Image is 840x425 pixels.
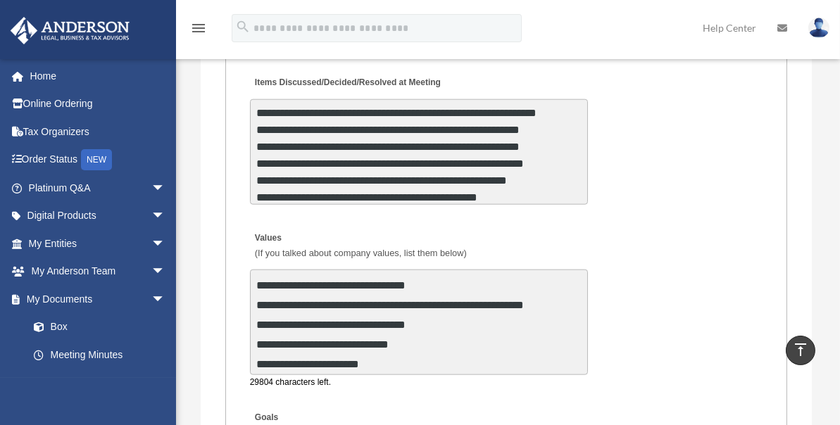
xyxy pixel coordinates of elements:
span: arrow_drop_down [151,285,180,314]
a: vertical_align_top [786,336,815,365]
img: User Pic [808,18,829,38]
span: arrow_drop_down [151,202,180,231]
span: arrow_drop_down [151,229,180,258]
img: Anderson Advisors Platinum Portal [6,17,134,44]
span: arrow_drop_down [151,258,180,286]
a: Order StatusNEW [10,146,187,175]
label: Values [250,229,470,262]
i: menu [190,20,207,37]
label: Items Discussed/Decided/Resolved at Meeting [250,74,444,93]
a: Forms Library [20,369,187,397]
a: Box [20,313,187,341]
a: My Anderson Teamarrow_drop_down [10,258,187,286]
a: Home [10,62,187,90]
span: (If you talked about company values, list them below) [255,248,467,258]
span: arrow_drop_down [151,174,180,203]
a: Digital Productsarrow_drop_down [10,202,187,230]
a: Tax Organizers [10,118,187,146]
div: NEW [81,149,112,170]
a: Meeting Minutes [20,341,180,369]
div: 29804 characters left. [250,375,588,390]
i: search [235,19,251,34]
a: Platinum Q&Aarrow_drop_down [10,174,187,202]
a: menu [190,25,207,37]
a: Online Ordering [10,90,187,118]
i: vertical_align_top [792,341,809,358]
a: My Documentsarrow_drop_down [10,285,187,313]
a: My Entitiesarrow_drop_down [10,229,187,258]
